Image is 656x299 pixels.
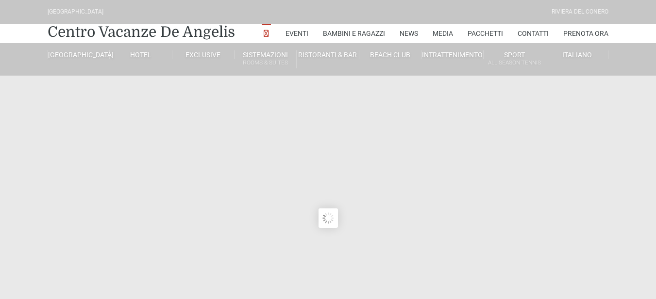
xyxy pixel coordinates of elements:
[286,24,308,43] a: Eventi
[563,24,608,43] a: Prenota Ora
[235,58,296,67] small: Rooms & Suites
[484,50,546,68] a: SportAll Season Tennis
[48,50,110,59] a: [GEOGRAPHIC_DATA]
[359,50,421,59] a: Beach Club
[552,7,608,16] div: Riviera Del Conero
[562,51,592,59] span: Italiano
[468,24,503,43] a: Pacchetti
[546,50,608,59] a: Italiano
[110,50,172,59] a: Hotel
[235,50,297,68] a: SistemazioniRooms & Suites
[48,7,103,16] div: [GEOGRAPHIC_DATA]
[421,50,484,59] a: Intrattenimento
[400,24,418,43] a: News
[433,24,453,43] a: Media
[172,50,235,59] a: Exclusive
[48,22,235,42] a: Centro Vacanze De Angelis
[323,24,385,43] a: Bambini e Ragazzi
[484,58,545,67] small: All Season Tennis
[518,24,549,43] a: Contatti
[297,50,359,59] a: Ristoranti & Bar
